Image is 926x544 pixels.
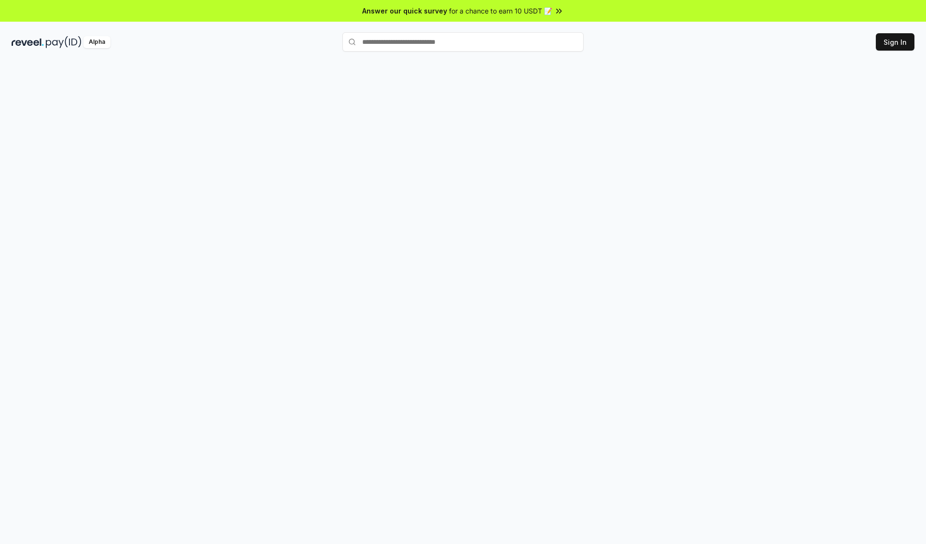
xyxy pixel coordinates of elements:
img: reveel_dark [12,36,44,48]
button: Sign In [876,33,914,51]
img: pay_id [46,36,82,48]
span: for a chance to earn 10 USDT 📝 [449,6,552,16]
span: Answer our quick survey [362,6,447,16]
div: Alpha [83,36,110,48]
